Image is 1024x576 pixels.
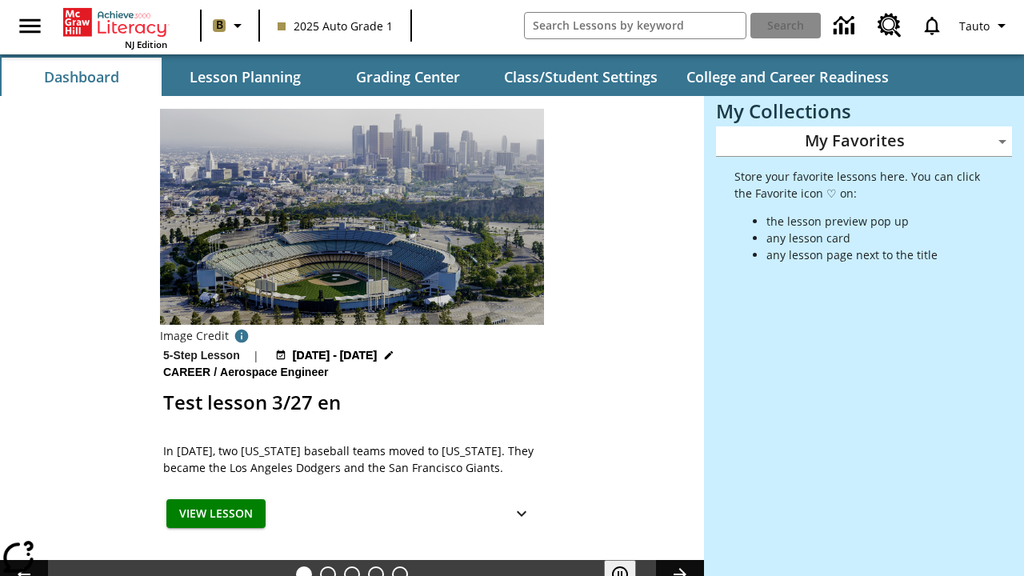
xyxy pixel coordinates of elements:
[734,168,982,202] p: Store your favorite lessons here. You can click the Favorite icon ♡ on:
[278,18,393,34] span: 2025 Auto Grade 1
[491,58,670,96] button: Class/Student Settings
[160,109,544,325] img: Dodgers stadium.
[125,38,167,50] span: NJ Edition
[166,499,266,529] button: View Lesson
[63,6,167,38] a: Home
[293,347,377,364] span: [DATE] - [DATE]
[506,499,538,529] button: Show Details
[716,126,1012,157] div: My Favorites
[163,347,240,364] p: 5-Step Lesson
[165,58,325,96] button: Lesson Planning
[229,325,254,347] button: Image credit: David Sucsy/E+/Getty Images
[63,5,167,50] div: Home
[328,58,488,96] button: Grading Center
[220,364,331,382] span: Aerospace Engineer
[163,364,214,382] span: Career
[716,100,1012,122] h3: My Collections
[214,366,217,378] span: /
[766,230,982,246] li: any lesson card
[272,347,398,364] button: Aug 24 - Aug 24 Choose Dates
[160,328,229,344] p: Image Credit
[674,58,902,96] button: College and Career Readiness
[163,442,541,476] div: In [DATE], two [US_STATE] baseball teams moved to [US_STATE]. They became the Los Angeles Dodgers...
[163,442,541,476] span: In 1958, two New York baseball teams moved to California. They became the Los Angeles Dodgers and...
[6,2,54,50] button: Open side menu
[824,4,868,48] a: Data Center
[766,246,982,263] li: any lesson page next to the title
[911,5,953,46] a: Notifications
[2,58,162,96] button: Dashboard
[766,213,982,230] li: the lesson preview pop up
[868,4,911,47] a: Resource Center, Will open in new tab
[206,11,254,40] button: Boost Class color is light brown. Change class color
[953,11,1018,40] button: Profile/Settings
[216,15,223,35] span: B
[959,18,990,34] span: Tauto
[253,347,259,364] span: |
[525,13,746,38] input: search field
[163,388,541,417] h2: Test lesson 3/27 en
